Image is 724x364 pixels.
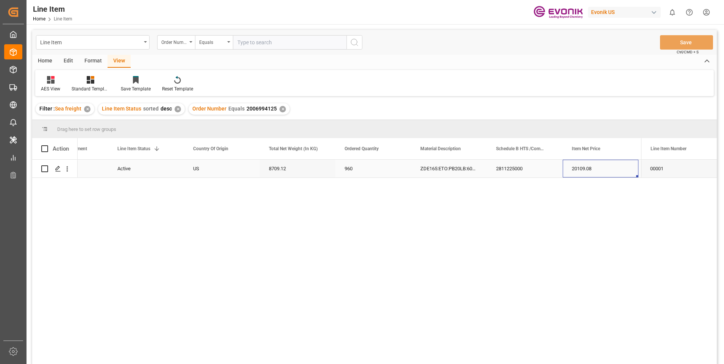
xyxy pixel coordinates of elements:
span: Total Net Weight (In KG) [269,146,318,151]
span: desc [161,106,172,112]
div: USD [638,160,714,177]
img: Evonik-brand-mark-Deep-Purple-RGB.jpeg_1700498283.jpeg [534,6,583,19]
span: Sea freight [55,106,81,112]
div: 2811225000 [487,160,563,177]
div: 20109.08 [563,160,638,177]
span: Order Number [192,106,226,112]
div: Press SPACE to select this row. [641,160,717,178]
span: Ctrl/CMD + S [677,49,699,55]
span: 2006994125 [247,106,277,112]
div: Action [53,145,69,152]
span: Filter : [39,106,55,112]
div: Line Item [33,3,72,15]
div: Active [117,160,175,177]
button: open menu [195,35,233,50]
span: Ordered Quantity [345,146,379,151]
span: sorted [143,106,159,112]
span: Line Item Number [651,146,687,151]
div: Reset Template [162,86,193,92]
button: Help Center [681,4,698,21]
div: 8709.12 [260,160,335,177]
span: Item Net Price [572,146,600,151]
div: Home [32,55,58,68]
button: Evonik US [588,5,664,19]
span: Country Of Origin [193,146,228,151]
div: Order Number [161,37,187,46]
div: US [184,160,260,177]
div: ✕ [175,106,181,112]
button: open menu [157,35,195,50]
div: Press SPACE to select this row. [32,160,78,178]
a: Home [33,16,45,22]
div: 00001 [641,160,717,177]
span: Line Item Status [117,146,150,151]
input: Type to search [233,35,346,50]
button: show 0 new notifications [664,4,681,21]
button: Save [660,35,713,50]
div: ZDE165:ETO:PB20LB:600HP:I2:P:COLG [411,160,487,177]
div: Format [79,55,108,68]
div: Line Item [40,37,141,47]
span: Line Item Status [102,106,141,112]
span: Equals [228,106,245,112]
button: open menu [36,35,150,50]
div: View [108,55,131,68]
div: Edit [58,55,79,68]
div: Standard Templates [72,86,109,92]
div: Equals [199,37,225,46]
div: Evonik US [588,7,661,18]
div: ✕ [84,106,90,112]
div: Save Template [121,86,151,92]
span: Schedule B HTS /Commodity Code (HS Code) [496,146,547,151]
div: 960 [335,160,411,177]
span: Drag here to set row groups [57,126,116,132]
span: Material Description [420,146,461,151]
button: search button [346,35,362,50]
div: AES View [41,86,60,92]
div: ✕ [279,106,286,112]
